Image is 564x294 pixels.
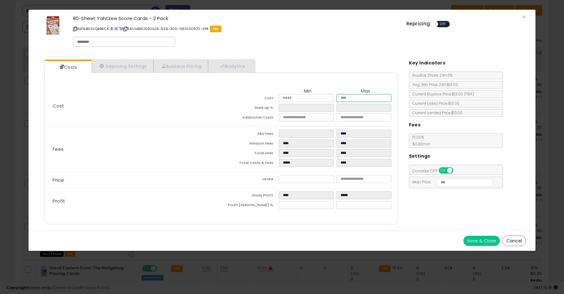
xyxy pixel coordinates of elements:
td: Gross Profit [221,191,279,201]
td: Total Fees [221,149,279,159]
td: Amazon Fees [221,139,279,149]
span: Current Buybox Price: [409,91,474,97]
a: All offer listings [114,26,118,31]
span: Current Landed Price: $13.00 [409,110,462,115]
span: × [522,13,526,22]
td: Additional Costs [221,114,279,123]
h3: 80-Sheet Yahtzee Score Cards - 2 Pack [73,16,397,21]
button: Cancel [502,236,526,246]
h5: Key Indicators [409,59,446,67]
td: Listed [221,175,279,185]
h5: Fees [409,121,421,129]
span: BuyBox Share 24h: 6% [409,73,452,78]
th: Max [337,89,394,94]
p: Profit [48,199,221,204]
span: OFF [438,22,448,27]
a: Business Pricing [154,60,208,73]
img: 51MZpKSgeWL._SL60_.jpg [46,16,60,35]
a: Repricing Settings [91,60,154,73]
button: Save & Close [463,236,500,246]
span: ON [439,168,447,173]
span: $0.30 min [409,141,430,147]
p: Cost [48,104,221,109]
td: Total Costs & Fees [221,159,279,169]
a: Analytics [208,60,254,73]
a: BuyBox page [110,26,113,31]
span: Map Price: [409,179,493,185]
td: FBA Fees [221,130,279,139]
td: Cost [221,94,279,104]
p: Fees [48,147,221,152]
a: Costs [44,61,91,73]
span: ( FBA ) [464,91,474,97]
h5: Repricing: [406,21,431,26]
a: Your listing only [119,26,123,31]
h5: Settings [409,152,430,160]
span: Consider CPT: [409,168,462,174]
span: $13.00 [452,91,474,97]
p: ASIN: B01GQRBRCK | SKU: HBRO092625-536-300-061000970-2PK [73,24,397,34]
td: Profit [PERSON_NAME] % [221,201,279,211]
th: Min [279,89,337,94]
span: Avg. Win Price 24h: $13.00 [409,82,458,87]
span: OFF [452,168,462,173]
span: 15.00 % [409,134,430,147]
span: Current Listed Price: $13.00 [409,101,459,106]
p: Price [48,178,221,183]
span: FBA [210,26,222,32]
td: Mark up % [221,104,279,114]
